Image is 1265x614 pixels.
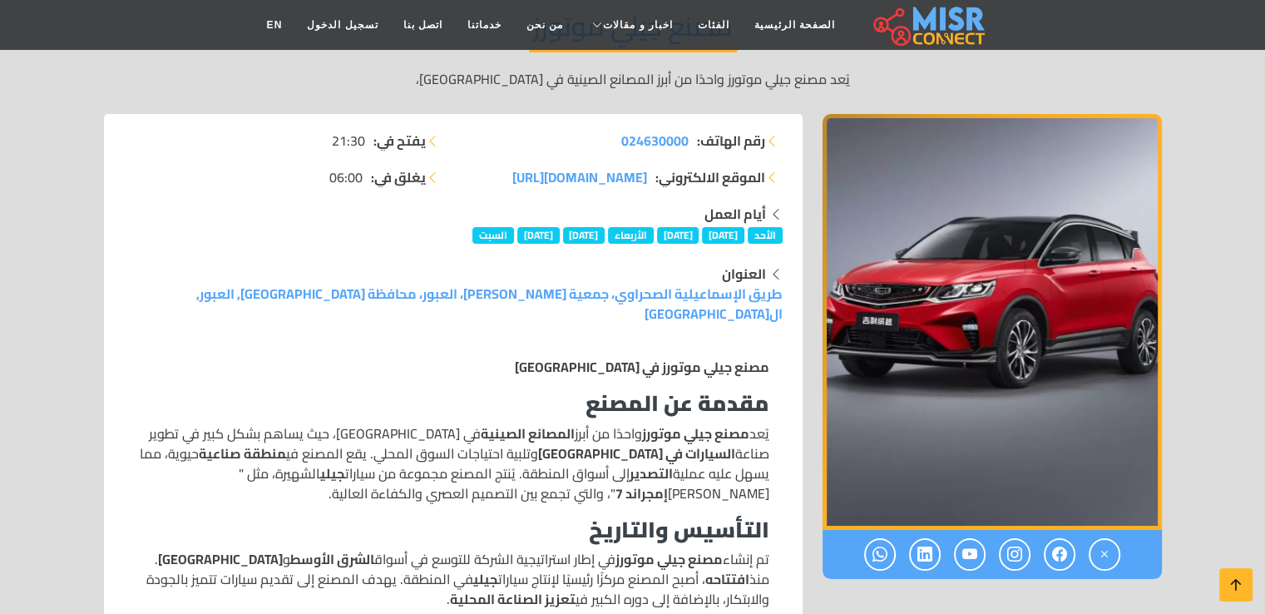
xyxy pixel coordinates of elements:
strong: تعزيز الصناعة المحلية [450,587,576,612]
strong: جيلي [320,461,345,486]
strong: منطقة صناعية [199,441,286,466]
span: السبت [472,227,514,244]
strong: يفتح في: [373,131,426,151]
a: الصفحة الرئيسية [742,9,847,41]
img: main.misr_connect [873,4,985,46]
strong: مصنع جيلي موتورز [642,421,749,446]
strong: الشرق الأوسط [290,547,374,572]
p: تم إنشاء في إطار استراتيجية الشركة للتوسع في أسواق و . منذ ، أصبح المصنع مركزًا رئيسيًا لإنتاج سي... [137,549,769,609]
a: EN [254,9,295,41]
a: الفئات [685,9,742,41]
span: [DATE] [702,227,744,244]
span: 024630000 [621,128,689,153]
strong: أيام العمل [704,201,766,226]
strong: يغلق في: [371,167,426,187]
a: اتصل بنا [391,9,455,41]
strong: التصدير [630,461,673,486]
span: الأربعاء [608,227,654,244]
span: 21:30 [332,131,365,151]
strong: الموقع الالكتروني: [655,167,765,187]
a: 024630000 [621,131,689,151]
strong: مقدمة عن المصنع [586,383,769,423]
span: اخبار و مقالات [603,17,673,32]
strong: مصنع جيلي موتورز في [GEOGRAPHIC_DATA] [515,354,769,379]
a: تسجيل الدخول [294,9,390,41]
p: يُعد مصنع جيلي موتورز واحدًا من أبرز المصانع الصينية في [GEOGRAPHIC_DATA]، [104,69,1162,89]
strong: مصنع جيلي موتورز [615,547,723,572]
strong: رقم الهاتف: [697,131,765,151]
span: [DATE] [563,227,605,244]
strong: إمجراند 7 [615,481,668,506]
p: يُعد واحدًا من أبرز في [GEOGRAPHIC_DATA]، حيث يساهم بشكل كبير في تطوير صناعة وتلبية احتياجات السو... [137,423,769,503]
a: خدماتنا [455,9,514,41]
img: مصنع جيلي موتورز [823,114,1162,530]
span: 06:00 [329,167,363,187]
span: [DATE] [517,227,560,244]
strong: العنوان [722,261,766,286]
a: [DOMAIN_NAME][URL] [512,167,647,187]
span: الأحد [748,227,783,244]
span: [DATE] [657,227,699,244]
strong: التأسيس والتاريخ [589,509,769,550]
strong: السيارات في [GEOGRAPHIC_DATA] [538,441,735,466]
a: طريق الإسماعيلية الصحراوي، جمعية [PERSON_NAME]، العبور، محافظة [GEOGRAPHIC_DATA]‬, العبور, ال[GEO... [196,281,783,326]
div: 1 / 1 [823,114,1162,530]
span: [DOMAIN_NAME][URL] [512,165,647,190]
strong: [GEOGRAPHIC_DATA] [158,547,283,572]
strong: جيلي [473,567,498,592]
a: من نحن [514,9,576,41]
strong: افتتاحه [705,567,749,592]
strong: المصانع الصينية [481,421,575,446]
a: اخبار و مقالات [576,9,685,41]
